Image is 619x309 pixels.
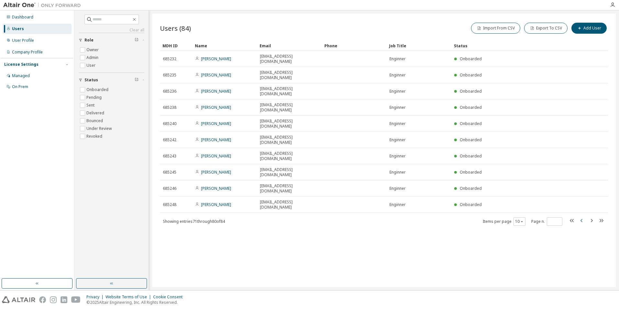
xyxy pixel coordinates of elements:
label: Under Review [86,125,113,132]
div: MDH ID [163,40,190,51]
span: [EMAIL_ADDRESS][DOMAIN_NAME] [260,183,319,194]
button: 10 [515,219,524,224]
a: [PERSON_NAME] [201,88,231,94]
span: Items per page [483,217,525,226]
a: [PERSON_NAME] [201,202,231,207]
label: Onboarded [86,86,110,94]
img: facebook.svg [39,296,46,303]
span: 685236 [163,89,176,94]
span: 685240 [163,121,176,126]
span: Onboarded [460,137,482,143]
span: Onboarded [460,202,482,207]
span: [EMAIL_ADDRESS][DOMAIN_NAME] [260,54,319,64]
label: Bounced [86,117,104,125]
span: Enginner [389,154,406,159]
span: Enginner [389,137,406,143]
a: [PERSON_NAME] [201,137,231,143]
div: User Profile [12,38,34,43]
span: Enginner [389,89,406,94]
div: Managed [12,73,30,78]
img: Altair One [3,2,84,8]
a: [PERSON_NAME] [201,186,231,191]
div: Users [12,26,24,31]
div: On Prem [12,84,28,89]
span: [EMAIL_ADDRESS][DOMAIN_NAME] [260,119,319,129]
div: Phone [324,40,384,51]
span: Role [84,38,94,43]
div: Job Title [389,40,449,51]
span: 685242 [163,137,176,143]
span: Onboarded [460,72,482,78]
a: [PERSON_NAME] [201,153,231,159]
button: Import From CSV [471,23,520,34]
span: 685243 [163,154,176,159]
span: Onboarded [460,105,482,110]
div: Email [260,40,319,51]
span: [EMAIL_ADDRESS][DOMAIN_NAME] [260,151,319,161]
span: 685238 [163,105,176,110]
img: linkedin.svg [61,296,67,303]
span: 685248 [163,202,176,207]
div: Dashboard [12,15,33,20]
span: Onboarded [460,186,482,191]
button: Status [79,73,144,87]
span: Onboarded [460,169,482,175]
span: [EMAIL_ADDRESS][DOMAIN_NAME] [260,167,319,177]
div: Status [454,40,574,51]
span: Enginner [389,202,406,207]
a: [PERSON_NAME] [201,105,231,110]
label: Revoked [86,132,104,140]
label: Admin [86,54,100,62]
div: License Settings [4,62,39,67]
img: instagram.svg [50,296,57,303]
div: Privacy [86,294,106,300]
span: [EMAIL_ADDRESS][DOMAIN_NAME] [260,135,319,145]
span: 685232 [163,56,176,62]
span: Enginner [389,105,406,110]
span: Onboarded [460,56,482,62]
p: © 2025 Altair Engineering, Inc. All Rights Reserved. [86,300,186,305]
span: 685246 [163,186,176,191]
a: [PERSON_NAME] [201,72,231,78]
label: Owner [86,46,100,54]
span: Onboarded [460,88,482,94]
img: altair_logo.svg [2,296,35,303]
a: [PERSON_NAME] [201,121,231,126]
span: Page n. [531,217,562,226]
label: Pending [86,94,103,101]
span: Enginner [389,186,406,191]
button: Add User [571,23,607,34]
span: 685235 [163,73,176,78]
img: youtube.svg [71,296,81,303]
div: Name [195,40,254,51]
label: Sent [86,101,96,109]
span: Onboarded [460,153,482,159]
span: Status [84,77,98,83]
span: Showing entries 71 through 80 of 84 [163,219,225,224]
span: [EMAIL_ADDRESS][DOMAIN_NAME] [260,200,319,210]
span: [EMAIL_ADDRESS][DOMAIN_NAME] [260,102,319,113]
a: Clear all [79,28,144,33]
button: Role [79,33,144,47]
label: User [86,62,97,69]
label: Delivered [86,109,106,117]
a: [PERSON_NAME] [201,56,231,62]
span: [EMAIL_ADDRESS][DOMAIN_NAME] [260,70,319,80]
span: Clear filter [135,38,139,43]
span: 685245 [163,170,176,175]
span: Users (84) [160,24,191,33]
a: [PERSON_NAME] [201,169,231,175]
div: Website Terms of Use [106,294,153,300]
span: Enginner [389,121,406,126]
span: Enginner [389,56,406,62]
span: Enginner [389,170,406,175]
span: Onboarded [460,121,482,126]
span: Clear filter [135,77,139,83]
div: Cookie Consent [153,294,186,300]
span: Enginner [389,73,406,78]
div: Company Profile [12,50,43,55]
button: Export To CSV [524,23,568,34]
span: [EMAIL_ADDRESS][DOMAIN_NAME] [260,86,319,97]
